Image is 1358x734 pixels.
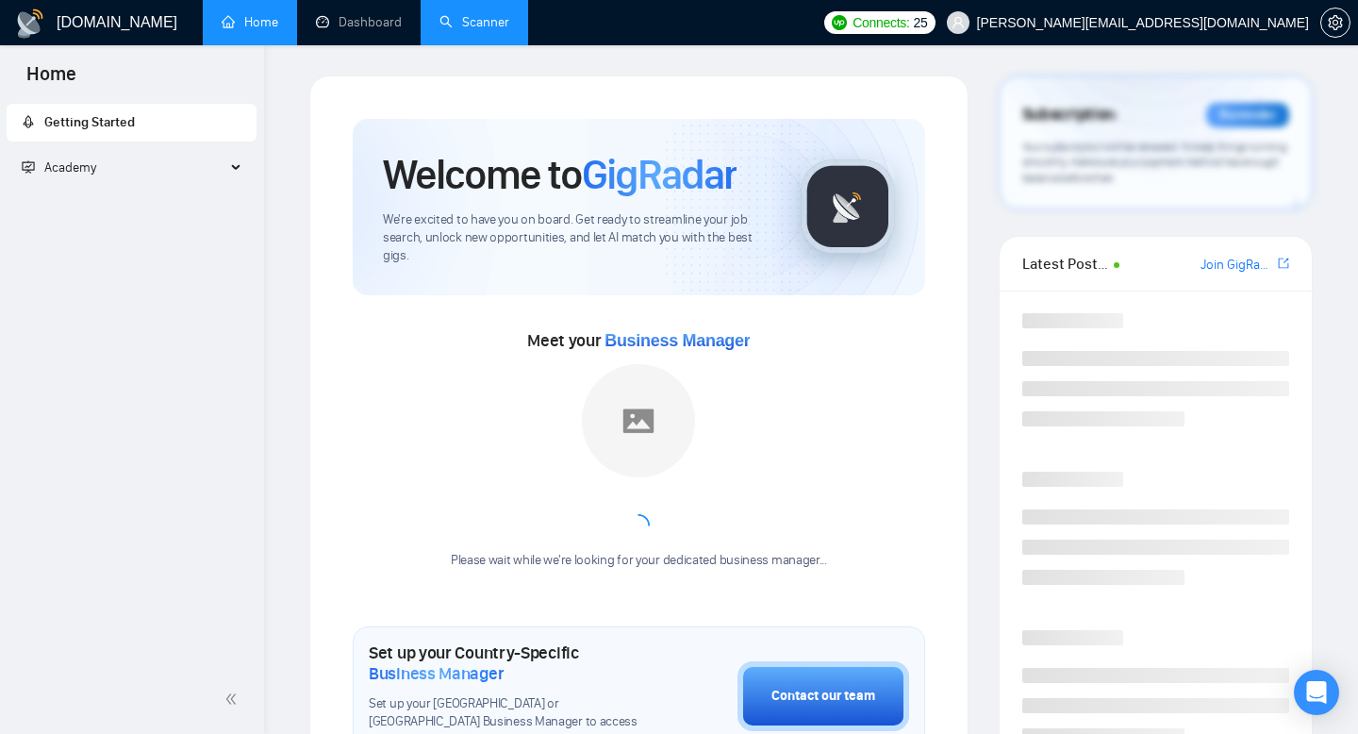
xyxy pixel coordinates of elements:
[1320,8,1350,38] button: setting
[44,159,96,175] span: Academy
[1022,252,1108,275] span: Latest Posts from the GigRadar Community
[22,115,35,128] span: rocket
[952,16,965,29] span: user
[1278,255,1289,273] a: export
[604,331,750,350] span: Business Manager
[832,15,847,30] img: upwork-logo.png
[623,510,655,542] span: loading
[224,690,243,709] span: double-left
[1206,103,1289,127] div: Reminder
[369,663,504,684] span: Business Manager
[383,149,737,200] h1: Welcome to
[801,159,895,254] img: gigradar-logo.png
[1320,15,1350,30] a: setting
[1278,256,1289,271] span: export
[22,160,35,174] span: fund-projection-screen
[914,12,928,33] span: 25
[22,159,96,175] span: Academy
[369,642,643,684] h1: Set up your Country-Specific
[439,552,838,570] div: Please wait while we're looking for your dedicated business manager...
[7,104,257,142] li: Getting Started
[737,661,909,731] button: Contact our team
[44,114,135,130] span: Getting Started
[11,60,91,100] span: Home
[15,8,45,39] img: logo
[383,211,770,265] span: We're excited to have you on board. Get ready to streamline your job search, unlock new opportuni...
[771,686,875,707] div: Contact our team
[222,14,278,30] a: homeHome
[582,364,695,477] img: placeholder.png
[1321,15,1350,30] span: setting
[527,330,750,351] span: Meet your
[853,12,909,33] span: Connects:
[1294,670,1339,715] div: Open Intercom Messenger
[439,14,509,30] a: searchScanner
[1022,99,1116,131] span: Subscription
[316,14,402,30] a: dashboardDashboard
[582,149,737,200] span: GigRadar
[1022,140,1287,185] span: Your subscription will be renewed. To keep things running smoothly, make sure your payment method...
[1201,255,1274,275] a: Join GigRadar Slack Community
